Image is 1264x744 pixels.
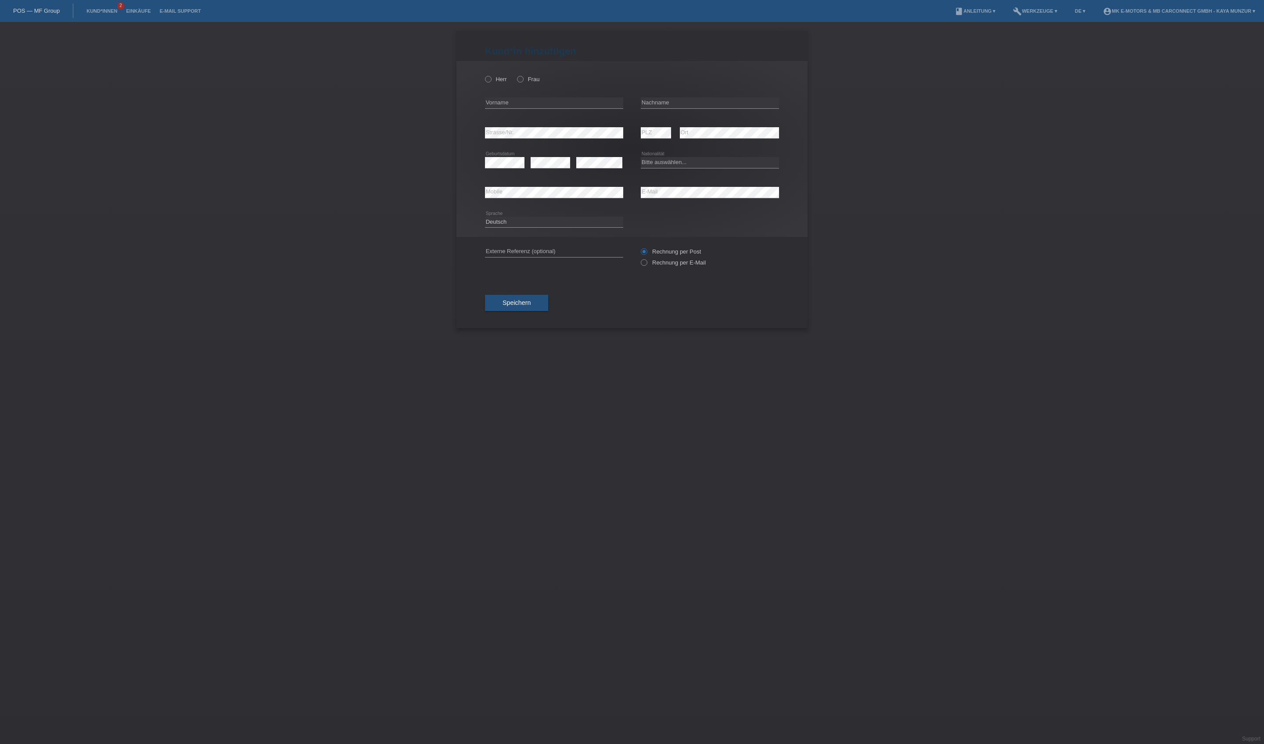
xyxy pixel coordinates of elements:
a: Kund*innen [82,8,122,14]
button: Speichern [485,295,548,311]
a: account_circleMK E-MOTORS & MB CarConnect GmbH - Kaya Munzur ▾ [1099,8,1260,14]
a: DE ▾ [1070,8,1090,14]
a: buildWerkzeuge ▾ [1009,8,1062,14]
span: 2 [117,2,124,10]
a: bookAnleitung ▾ [950,8,1000,14]
a: Support [1242,736,1260,742]
label: Rechnung per Post [641,248,701,255]
label: Frau [517,76,539,82]
a: POS — MF Group [13,7,60,14]
input: Herr [485,76,491,82]
input: Rechnung per E-Mail [641,259,646,270]
a: Einkäufe [122,8,155,14]
label: Herr [485,76,507,82]
input: Rechnung per Post [641,248,646,259]
a: E-Mail Support [155,8,205,14]
input: Frau [517,76,523,82]
h1: Kund*in hinzufügen [485,46,779,57]
i: build [1013,7,1022,16]
span: Speichern [503,299,531,306]
i: account_circle [1103,7,1112,16]
i: book [955,7,963,16]
label: Rechnung per E-Mail [641,259,706,266]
